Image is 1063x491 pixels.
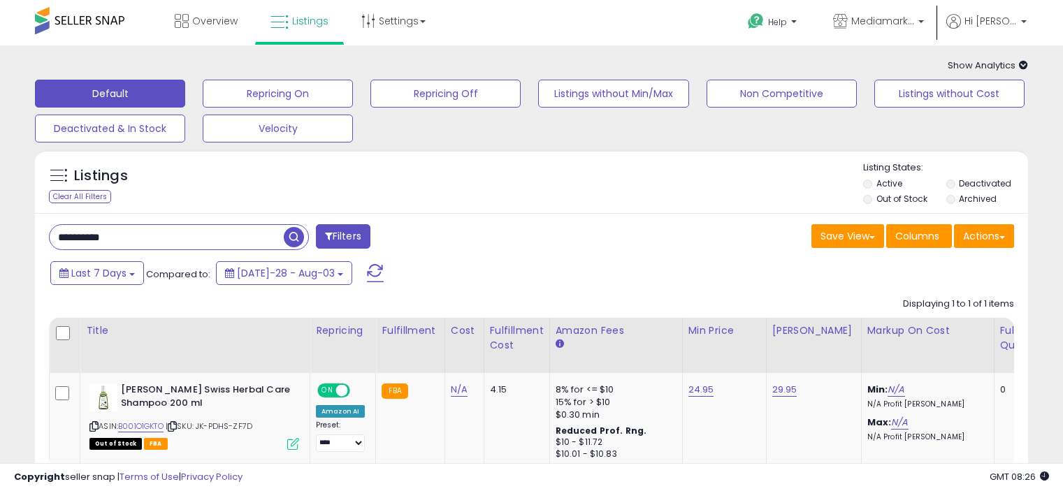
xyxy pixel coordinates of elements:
[35,115,185,142] button: Deactivated & In Stock
[891,416,908,430] a: N/A
[120,470,179,483] a: Terms of Use
[292,14,328,28] span: Listings
[688,383,714,397] a: 24.95
[50,261,144,285] button: Last 7 Days
[556,396,672,409] div: 15% for > $10
[556,338,564,351] small: Amazon Fees.
[192,14,238,28] span: Overview
[14,471,243,484] div: seller snap | |
[946,14,1027,45] a: Hi [PERSON_NAME]
[886,224,952,248] button: Columns
[382,323,438,338] div: Fulfillment
[146,268,210,281] span: Compared to:
[451,383,468,397] a: N/A
[811,224,884,248] button: Save View
[867,383,888,396] b: Min:
[948,59,1028,72] span: Show Analytics
[538,80,688,108] button: Listings without Min/Max
[370,80,521,108] button: Repricing Off
[348,385,370,397] span: OFF
[382,383,407,399] small: FBA
[1000,383,1043,396] div: 0
[121,383,291,413] b: [PERSON_NAME] Swiss Herbal Care Shampoo 200 ml
[990,470,1049,483] span: 2025-08-12 08:26 GMT
[203,80,353,108] button: Repricing On
[867,416,892,429] b: Max:
[556,437,672,448] div: $10 - $11.72
[556,425,647,437] b: Reduced Prof. Rng.
[556,383,672,396] div: 8% for <= $10
[89,383,117,411] img: 31a5MDELEAL._SL40_.jpg
[964,14,1017,28] span: Hi [PERSON_NAME]
[867,400,983,409] p: N/A Profit [PERSON_NAME]
[237,266,335,280] span: [DATE]-28 - Aug-03
[876,193,927,205] label: Out of Stock
[861,318,994,373] th: The percentage added to the cost of goods (COGS) that forms the calculator for Min & Max prices.
[768,16,787,28] span: Help
[49,190,111,203] div: Clear All Filters
[316,405,365,418] div: Amazon AI
[203,115,353,142] button: Velocity
[954,224,1014,248] button: Actions
[747,13,765,30] i: Get Help
[895,229,939,243] span: Columns
[688,323,760,338] div: Min Price
[89,438,142,450] span: All listings that are currently out of stock and unavailable for purchase on Amazon
[14,470,65,483] strong: Copyright
[166,420,252,432] span: | SKU: JK-PDHS-ZF7D
[490,383,539,396] div: 4.15
[772,323,855,338] div: [PERSON_NAME]
[451,323,478,338] div: Cost
[35,80,185,108] button: Default
[89,383,299,448] div: ASIN:
[903,298,1014,311] div: Displaying 1 to 1 of 1 items
[888,383,904,397] a: N/A
[556,409,672,421] div: $0.30 min
[216,261,352,285] button: [DATE]-28 - Aug-03
[772,383,797,397] a: 29.95
[876,177,902,189] label: Active
[144,438,168,450] span: FBA
[181,470,243,483] a: Privacy Policy
[86,323,304,338] div: Title
[959,193,997,205] label: Archived
[74,166,128,186] h5: Listings
[319,385,336,397] span: ON
[316,323,370,338] div: Repricing
[851,14,914,28] span: Mediamarkstore
[556,323,677,338] div: Amazon Fees
[959,177,1011,189] label: Deactivated
[863,161,1028,175] p: Listing States:
[118,420,164,432] a: B001O1GKTO
[71,266,126,280] span: Last 7 Days
[316,224,370,249] button: Filters
[1000,323,1048,353] div: Fulfillable Quantity
[867,323,988,338] div: Markup on Cost
[556,448,672,460] div: $10.01 - $10.83
[316,420,365,452] div: Preset:
[707,80,857,108] button: Non Competitive
[737,2,811,45] a: Help
[490,323,544,353] div: Fulfillment Cost
[874,80,1025,108] button: Listings without Cost
[867,432,983,442] p: N/A Profit [PERSON_NAME]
